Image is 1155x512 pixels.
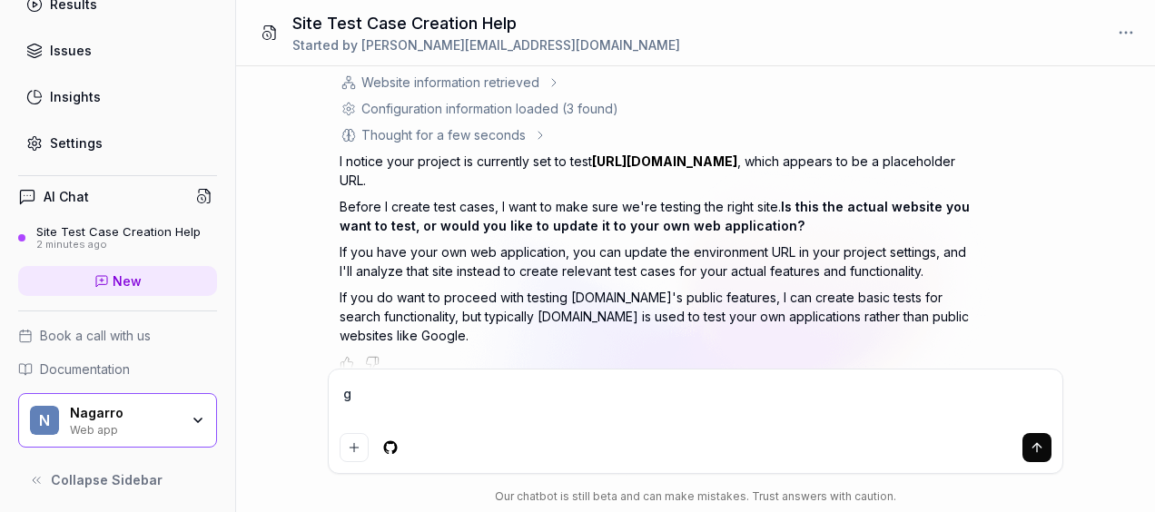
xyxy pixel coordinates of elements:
[36,239,201,251] div: 2 minutes ago
[18,266,217,296] a: New
[18,79,217,114] a: Insights
[18,359,217,379] a: Documentation
[51,470,163,489] span: Collapse Sidebar
[328,488,1063,505] div: Our chatbot is still beta and can make mistakes. Trust answers with caution.
[340,356,354,370] button: Positive feedback
[292,11,680,35] h1: Site Test Case Creation Help
[340,242,975,281] p: If you have your own web application, you can update the environment URL in your project settings...
[18,393,217,448] button: NNagarroWeb app
[18,326,217,345] a: Book a call with us
[50,41,92,60] div: Issues
[36,224,201,239] div: Site Test Case Creation Help
[50,133,103,153] div: Settings
[340,433,369,462] button: Add attachment
[361,125,526,144] div: Thought for a few seconds
[292,35,680,54] div: Started by
[361,99,618,118] div: Configuration information loaded (3 found)
[361,37,680,53] span: [PERSON_NAME][EMAIL_ADDRESS][DOMAIN_NAME]
[18,462,217,498] button: Collapse Sidebar
[340,197,975,235] p: Before I create test cases, I want to make sure we're testing the right site.
[592,153,737,169] a: [URL][DOMAIN_NAME]
[18,33,217,68] a: Issues
[44,187,89,206] h4: AI Chat
[70,421,179,436] div: Web app
[340,380,1051,426] textarea: g
[40,326,151,345] span: Book a call with us
[113,271,142,290] span: New
[365,356,380,370] button: Negative feedback
[340,152,975,190] p: I notice your project is currently set to test , which appears to be a placeholder URL.
[340,288,975,345] p: If you do want to proceed with testing [DOMAIN_NAME]'s public features, I can create basic tests ...
[30,406,59,435] span: N
[18,125,217,161] a: Settings
[18,224,217,251] a: Site Test Case Creation Help2 minutes ago
[50,87,101,106] div: Insights
[70,405,179,421] div: Nagarro
[361,73,539,92] div: Website information retrieved
[40,359,130,379] span: Documentation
